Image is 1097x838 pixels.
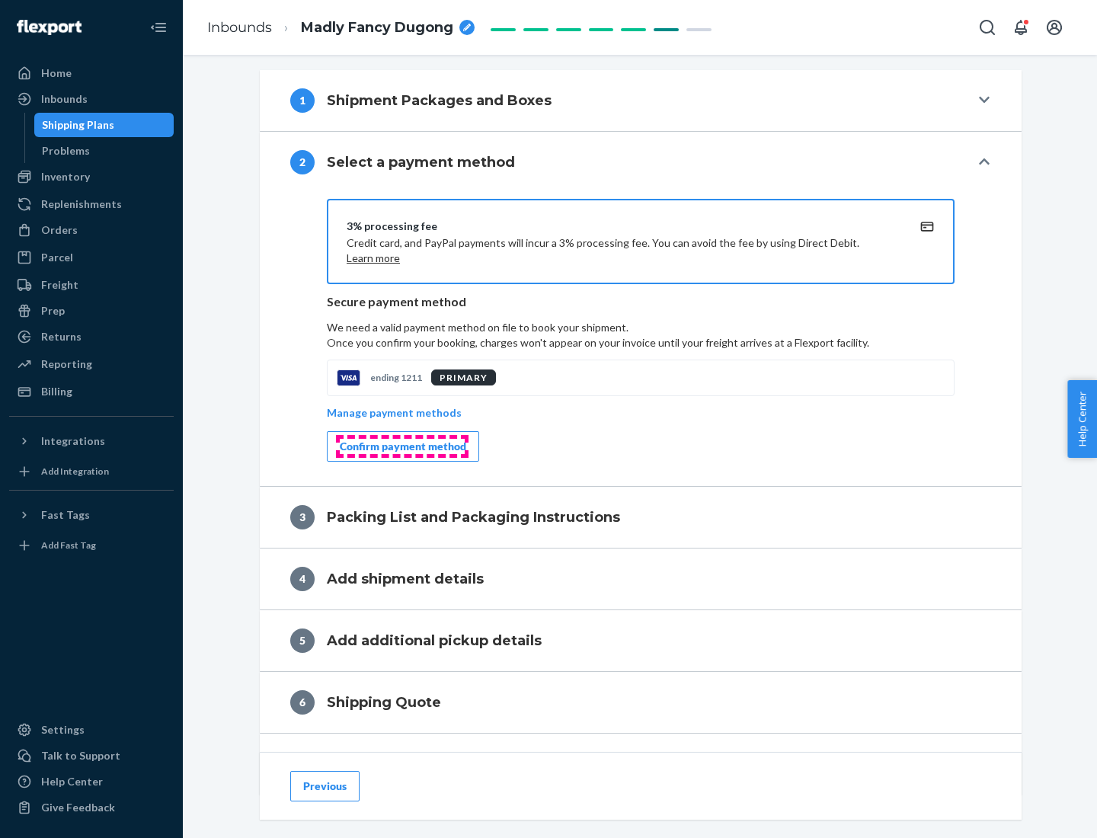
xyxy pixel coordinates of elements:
[207,19,272,36] a: Inbounds
[41,169,90,184] div: Inventory
[290,690,315,715] div: 6
[9,459,174,484] a: Add Integration
[327,692,441,712] h4: Shipping Quote
[431,369,496,385] div: PRIMARY
[41,774,103,789] div: Help Center
[327,431,479,462] button: Confirm payment method
[41,539,96,552] div: Add Fast Tag
[327,569,484,589] h4: Add shipment details
[42,117,114,133] div: Shipping Plans
[9,218,174,242] a: Orders
[9,769,174,794] a: Help Center
[9,273,174,297] a: Freight
[9,718,174,742] a: Settings
[9,165,174,189] a: Inventory
[290,150,315,174] div: 2
[260,734,1022,795] button: 7Review and Confirm Shipment
[1039,12,1070,43] button: Open account menu
[17,20,82,35] img: Flexport logo
[9,533,174,558] a: Add Fast Tag
[9,325,174,349] a: Returns
[290,628,315,653] div: 5
[260,672,1022,733] button: 6Shipping Quote
[143,12,174,43] button: Close Navigation
[9,352,174,376] a: Reporting
[9,744,174,768] a: Talk to Support
[41,303,65,318] div: Prep
[340,439,466,454] div: Confirm payment method
[9,503,174,527] button: Fast Tags
[290,505,315,529] div: 3
[260,610,1022,671] button: 5Add additional pickup details
[327,293,955,311] p: Secure payment method
[41,329,82,344] div: Returns
[41,197,122,212] div: Replenishments
[9,61,174,85] a: Home
[347,251,400,266] button: Learn more
[41,222,78,238] div: Orders
[41,384,72,399] div: Billing
[9,87,174,111] a: Inbounds
[41,250,73,265] div: Parcel
[260,549,1022,609] button: 4Add shipment details
[41,277,78,293] div: Freight
[9,245,174,270] a: Parcel
[370,371,422,384] p: ending 1211
[347,219,898,234] div: 3% processing fee
[327,152,515,172] h4: Select a payment method
[34,113,174,137] a: Shipping Plans
[9,795,174,820] button: Give Feedback
[260,487,1022,548] button: 3Packing List and Packaging Instructions
[327,631,542,651] h4: Add additional pickup details
[327,91,552,110] h4: Shipment Packages and Boxes
[41,507,90,523] div: Fast Tags
[290,88,315,113] div: 1
[41,66,72,81] div: Home
[327,507,620,527] h4: Packing List and Packaging Instructions
[41,465,109,478] div: Add Integration
[41,800,115,815] div: Give Feedback
[327,320,955,350] p: We need a valid payment method on file to book your shipment.
[301,18,453,38] span: Madly Fancy Dugong
[1006,12,1036,43] button: Open notifications
[9,299,174,323] a: Prep
[9,192,174,216] a: Replenishments
[9,379,174,404] a: Billing
[327,405,462,421] p: Manage payment methods
[290,567,315,591] div: 4
[41,748,120,763] div: Talk to Support
[327,335,955,350] p: Once you confirm your booking, charges won't appear on your invoice until your freight arrives at...
[290,771,360,801] button: Previous
[9,429,174,453] button: Integrations
[972,12,1003,43] button: Open Search Box
[34,139,174,163] a: Problems
[41,357,92,372] div: Reporting
[260,132,1022,193] button: 2Select a payment method
[260,70,1022,131] button: 1Shipment Packages and Boxes
[347,235,898,266] p: Credit card, and PayPal payments will incur a 3% processing fee. You can avoid the fee by using D...
[41,433,105,449] div: Integrations
[195,5,487,50] ol: breadcrumbs
[41,722,85,737] div: Settings
[41,91,88,107] div: Inbounds
[42,143,90,158] div: Problems
[1067,380,1097,458] button: Help Center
